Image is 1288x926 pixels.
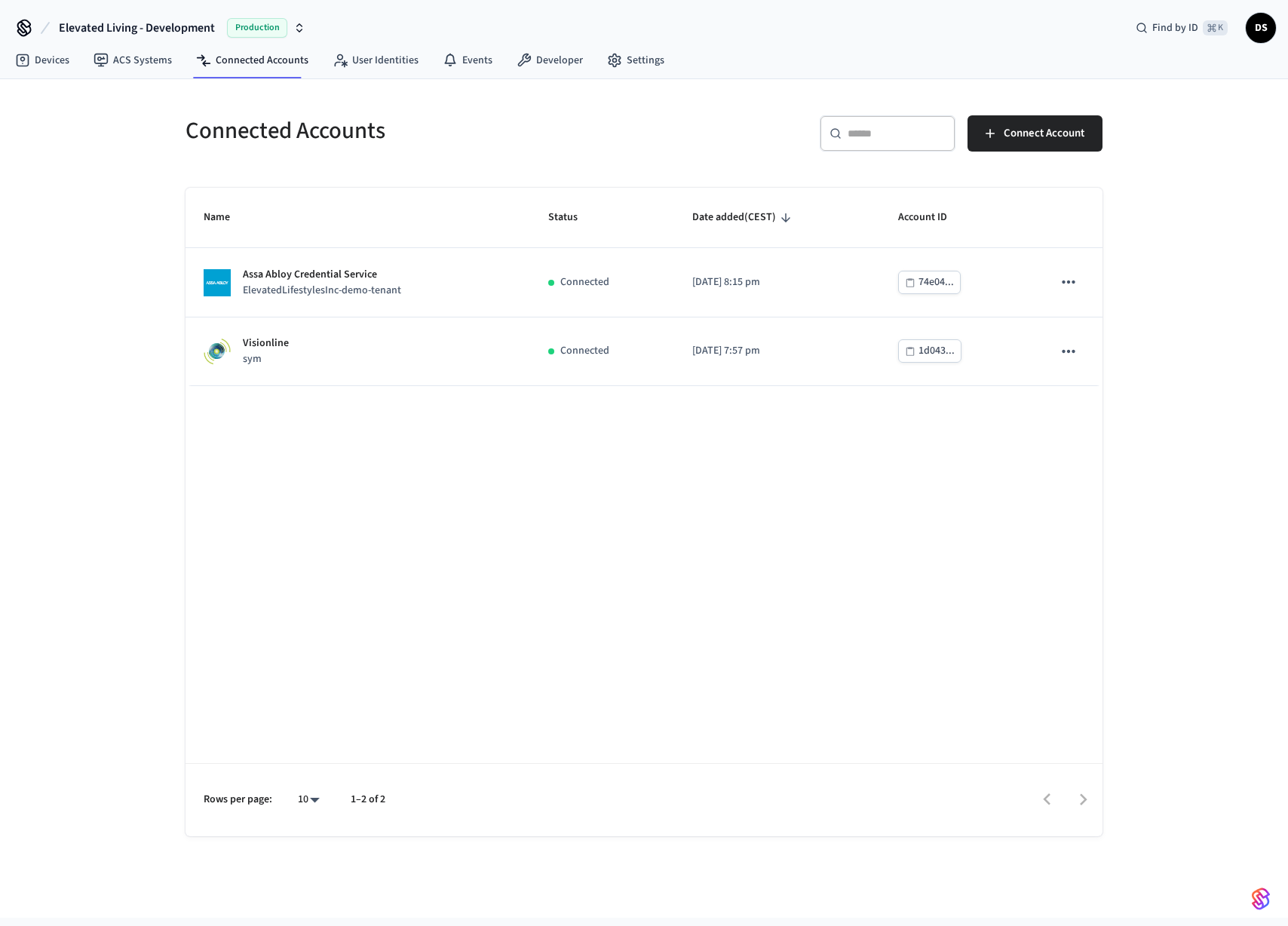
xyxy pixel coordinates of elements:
[204,269,231,296] img: ASSA ABLOY Credential Service
[504,47,595,74] a: Developer
[692,206,796,229] span: Date added(CEST)
[1246,13,1276,43] button: DS
[918,273,954,292] div: 74e04...
[186,115,635,146] h5: Connected Accounts
[692,274,862,290] p: [DATE] 8:15 pm
[243,283,401,299] p: ElevatedLifestylesInc-demo-tenant
[898,271,961,294] button: 74e04...
[81,47,184,74] a: ACS Systems
[186,188,1102,386] table: sticky table
[560,343,609,359] p: Connected
[918,342,955,360] div: 1d043...
[204,338,231,365] img: Visionline
[184,47,320,74] a: Connected Accounts
[227,18,287,38] span: Production
[204,206,250,229] span: Name
[1004,124,1084,143] span: Connect Account
[898,339,961,363] button: 1d043...
[204,792,272,808] p: Rows per page:
[3,47,81,74] a: Devices
[898,206,967,229] span: Account ID
[1152,20,1198,35] span: Find by ID
[595,47,676,74] a: Settings
[243,267,401,283] p: Assa Abloy Credential Service
[431,47,504,74] a: Events
[1124,14,1240,41] div: Find by ID⌘ K
[560,274,609,290] p: Connected
[1247,14,1274,41] span: DS
[351,792,385,808] p: 1–2 of 2
[692,343,862,359] p: [DATE] 7:57 pm
[548,206,597,229] span: Status
[320,47,431,74] a: User Identities
[1252,887,1270,911] img: SeamLogoGradient.69752ec5.svg
[290,789,327,811] div: 10
[59,19,215,37] span: Elevated Living - Development
[968,115,1102,152] button: Connect Account
[243,336,289,351] p: Visionline
[1203,20,1228,35] span: ⌘ K
[243,351,289,367] p: sym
